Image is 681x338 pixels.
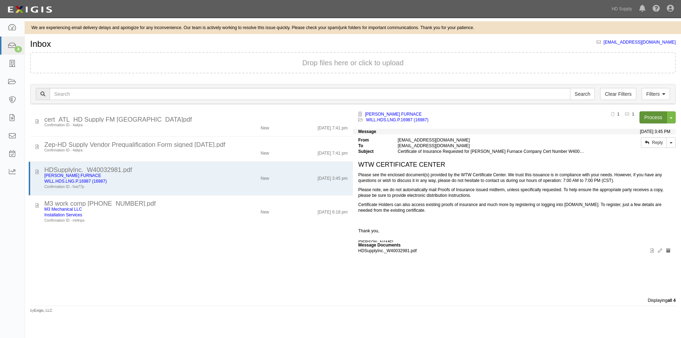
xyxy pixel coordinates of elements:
[44,212,82,217] a: Installation Services
[570,88,595,100] input: Search
[640,111,667,123] a: Process
[608,2,636,16] a: HD Supply
[44,178,217,184] div: WILL.HDS.LNG.P.16987 (16987)
[641,137,667,148] a: Reply
[30,39,51,49] h1: Inbox
[318,148,348,156] div: [DATE] 7:41 pm
[25,25,681,31] div: We are experiencing email delivery delays and apologize for any inconvenience. Our team is active...
[15,46,22,52] div: 4
[353,143,392,149] strong: To
[30,308,52,314] small: by
[44,117,348,122] div: cert_ATL_HD Supply FM Canada_6035191_1.pdf
[365,112,422,117] a: [PERSON_NAME] FURNACE
[318,173,348,181] div: [DATE] 3:45 pm
[358,161,670,168] h1: WTW CERTIFICATE CENTER
[44,212,217,218] div: Installation Services
[34,309,52,312] a: Exigis, LLC
[617,112,620,117] b: 1
[392,137,589,143] div: [EMAIL_ADDRESS][DOMAIN_NAME]
[668,298,676,303] b: all 4
[44,218,217,223] div: Confirmation ID - mt4npx
[358,187,670,198] p: Please note, we do not automatically mail Proofs of Insurance issued midterm, unless specifically...
[44,201,348,206] div: M3 work comp 2025-2026-2.pdf
[44,184,217,190] div: Confirmation ID - fxw77p
[604,40,676,45] a: [EMAIL_ADDRESS][DOMAIN_NAME]
[44,173,101,178] a: [PERSON_NAME] FURNACE
[44,148,217,153] div: Confirmation ID - 4akjra
[653,5,660,12] i: Help Center - Complianz
[261,206,269,215] div: New
[358,248,670,254] p: HDSupplyInc._W40032981.pdf
[50,88,570,100] input: Search
[642,88,670,100] a: Filters
[44,179,107,184] a: WILL.HDS.LNG.P.16987 (16987)
[392,143,589,149] div: agreement-nvc4he@hdsupply.complianz.com
[44,142,348,148] div: Zep-HD Supply Vendor Prequalification Form signed 14-4-2025.pdf
[392,149,589,154] div: Certificate of Insurance Requested for Williams Furnace Company Cert Number W40032981 [28243856]
[358,172,670,183] p: Please see the enclosed document(s) provided by the WTW Certificate Center. We trust this issuanc...
[25,298,681,303] div: Displaying
[5,3,54,16] img: logo-5460c22ac91f19d4615b14bd174203de0afe785f0fc80cf4dbbc73dc1793850b.png
[44,206,217,212] div: M3 Mechanical LLC
[358,243,400,248] strong: Message Documents
[600,88,636,100] a: Clear Filters
[353,137,392,143] strong: From
[358,217,670,279] p: Thank you, [PERSON_NAME] WTW Certificate Center Phone: [PHONE_NUMBER] Fax: [PHONE_NUMBER] Email: ...
[44,167,348,173] div: HDSupplyInc._W40032981.pdf
[358,202,670,213] p: Certificate Holders can also access existing proofs of insurance and much more by registering or ...
[44,122,217,128] div: Confirmation ID - 4akjra
[261,148,269,156] div: New
[44,207,82,212] a: M3 Mechanical LLC
[261,122,269,131] div: New
[650,249,654,253] i: View
[261,173,269,181] div: New
[353,149,392,154] strong: Subject
[640,129,670,134] div: [DATE] 3:45 PM
[302,60,404,66] button: Drop files here or click to upload
[658,249,662,253] i: Edit document
[318,122,348,131] div: [DATE] 7:41 pm
[366,117,428,122] a: WILL.HDS.LNG.P.16987 (16987)
[44,173,217,178] div: WILLIAMS FURNACE
[632,112,635,117] b: 1
[666,249,670,253] i: Archive document
[358,129,376,134] strong: Message
[318,206,348,215] div: [DATE] 6:18 pm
